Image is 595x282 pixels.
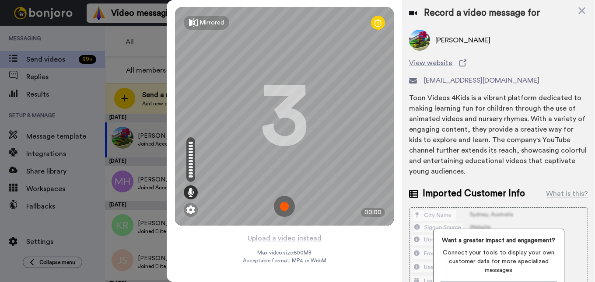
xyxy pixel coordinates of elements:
[260,84,308,149] div: 3
[441,248,557,275] span: Connect your tools to display your own customer data for more specialized messages
[409,93,588,177] div: Toon Videos 4Kids is a vibrant platform dedicated to making learning fun for children through the...
[361,208,385,217] div: 00:00
[409,58,452,68] span: View website
[409,58,588,68] a: View website
[546,188,588,199] div: What is this?
[186,205,195,214] img: ic_gear.svg
[245,233,324,244] button: Upload a video instead
[243,257,326,264] span: Acceptable format: MP4 or WebM
[423,187,525,200] span: Imported Customer Info
[424,75,539,86] span: [EMAIL_ADDRESS][DOMAIN_NAME]
[257,249,311,256] span: Max video size: 500 MB
[441,236,557,245] span: Want a greater impact and engagement?
[274,196,295,217] img: ic_record_start.svg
